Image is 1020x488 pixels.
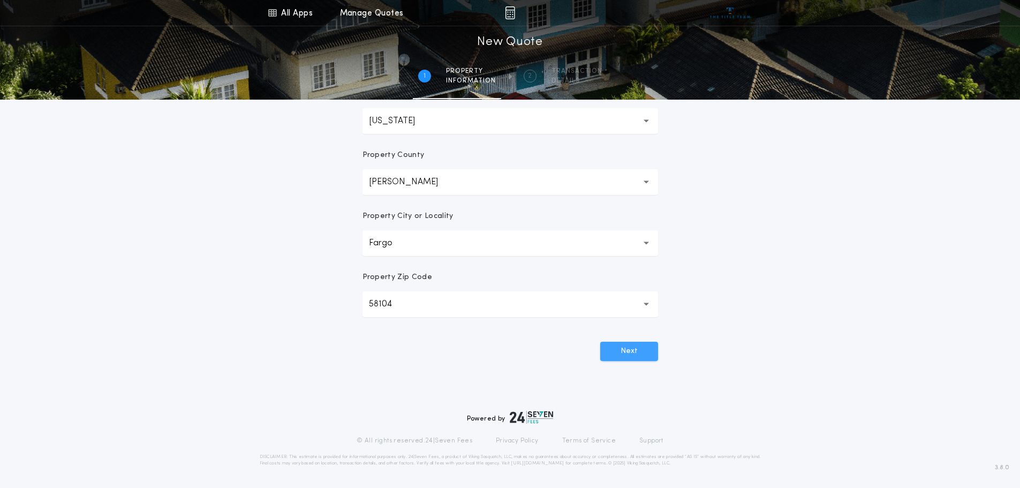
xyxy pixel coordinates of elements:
[710,7,750,18] img: vs-icon
[362,150,425,161] p: Property County
[369,298,409,311] p: 58104
[446,77,496,85] span: information
[551,67,602,76] span: Transaction
[260,454,761,467] p: DISCLAIMER: This estimate is provided for informational purposes only. 24|Seven Fees, a product o...
[362,291,658,317] button: 58104
[362,211,454,222] p: Property City or Locality
[369,176,455,189] p: [PERSON_NAME]
[551,77,602,85] span: details
[528,72,532,80] h2: 2
[562,437,616,445] a: Terms of Service
[510,411,554,424] img: logo
[477,34,542,51] h1: New Quote
[362,272,432,283] p: Property Zip Code
[424,72,426,80] h2: 1
[362,230,658,256] button: Fargo
[362,108,658,134] button: [US_STATE]
[467,411,554,424] div: Powered by
[369,237,410,250] p: Fargo
[505,6,515,19] img: img
[446,67,496,76] span: Property
[995,463,1009,472] span: 3.8.0
[600,342,658,361] button: Next
[496,437,539,445] a: Privacy Policy
[357,437,472,445] p: © All rights reserved. 24|Seven Fees
[369,115,432,127] p: [US_STATE]
[511,461,564,466] a: [URL][DOMAIN_NAME]
[362,169,658,195] button: [PERSON_NAME]
[639,437,663,445] a: Support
